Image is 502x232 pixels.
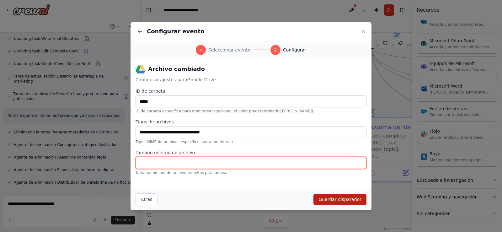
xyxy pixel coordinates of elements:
font: ID de carpeta [136,89,165,94]
font: Tipos MIME de archivos específicos para monitorear [136,140,233,144]
font: Google Drive [187,77,216,82]
font: ✓ [199,47,203,52]
font: 2 [274,47,277,52]
font: Configurar [283,47,306,52]
img: Google Drive [136,64,146,74]
font: Tamaño mínimo de archivo en bytes para activar [136,170,228,175]
font: Tipos de archivos [136,119,174,124]
font: Seleccionar evento [208,47,250,52]
font: Tamaño mínimo de archivo [136,150,195,155]
font: Configurar evento [147,28,205,35]
font: Configurar ajustes para [136,77,187,82]
font: Archivo cambiado [148,66,205,72]
font: Guardar disparador [318,197,361,202]
button: Atrás [136,193,158,205]
font: Atrás [141,197,152,202]
font: ID de carpeta específica para monitorear (opcional, el valor predeterminado [PERSON_NAME]) [136,109,313,113]
button: Guardar disparador [313,194,366,205]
